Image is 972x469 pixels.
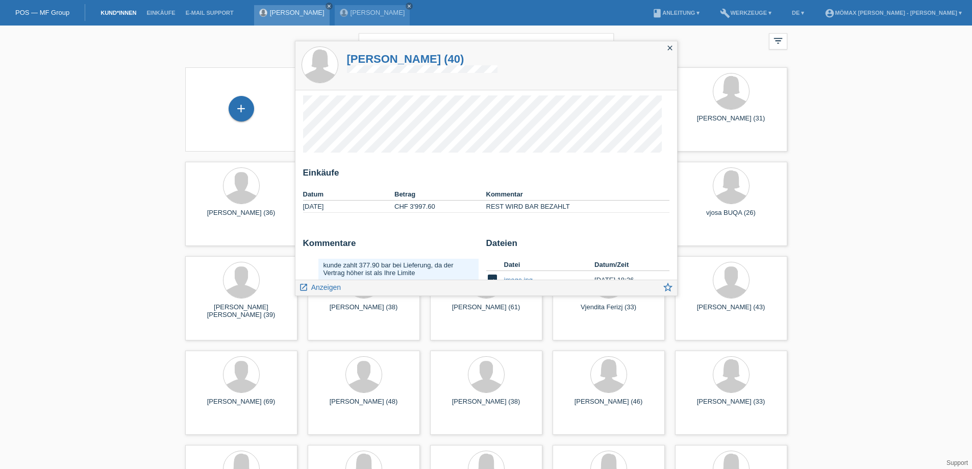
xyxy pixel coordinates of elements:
[486,273,499,285] i: image
[394,188,486,201] th: Betrag
[486,238,669,254] h2: Dateien
[181,10,239,16] a: E-Mail Support
[662,283,674,295] a: star_border
[299,283,308,292] i: launch
[504,276,533,284] a: image.jpg
[720,8,730,18] i: build
[825,8,835,18] i: account_circle
[662,282,674,293] i: star_border
[819,10,967,16] a: account_circleMömax [PERSON_NAME] - [PERSON_NAME] ▾
[193,398,289,414] div: [PERSON_NAME] (69)
[406,3,413,10] a: close
[303,168,669,183] h2: Einkäufe
[683,398,779,414] div: [PERSON_NAME] (33)
[327,4,332,9] i: close
[323,279,473,285] div: [DATE] 18:22
[683,303,779,319] div: [PERSON_NAME] (43)
[311,283,341,291] span: Anzeigen
[486,188,669,201] th: Kommentar
[270,9,325,16] a: [PERSON_NAME]
[303,238,479,254] h2: Kommentare
[193,303,289,319] div: [PERSON_NAME] [PERSON_NAME] (39)
[394,201,486,213] td: CHF 3'997.60
[15,9,69,16] a: POS — MF Group
[326,3,333,10] a: close
[946,459,968,466] a: Support
[438,398,534,414] div: [PERSON_NAME] (38)
[347,53,497,65] a: [PERSON_NAME] (40)
[715,10,777,16] a: buildWerkzeuge ▾
[303,201,395,213] td: [DATE]
[561,303,657,319] div: Vjendita Ferizj (33)
[299,280,341,293] a: launch Anzeigen
[486,201,669,213] td: REST WIRD BAR BEZAHLT
[95,10,141,16] a: Kund*innen
[504,259,595,271] th: Datei
[323,261,473,277] div: kunde zahlt 377.90 bar bei Lieferung, da der Vertrag höher ist als Ihre Limite
[561,398,657,414] div: [PERSON_NAME] (46)
[683,114,779,131] div: [PERSON_NAME] (31)
[438,303,534,319] div: [PERSON_NAME] (61)
[316,303,412,319] div: [PERSON_NAME] (38)
[193,209,289,225] div: [PERSON_NAME] (36)
[359,33,614,57] input: Suche...
[229,100,254,117] div: Kund*in hinzufügen
[316,398,412,414] div: [PERSON_NAME] (48)
[666,44,674,52] i: close
[772,35,784,46] i: filter_list
[594,259,655,271] th: Datum/Zeit
[594,271,655,289] td: [DATE] 18:26
[683,209,779,225] div: vjosa BUQA (26)
[647,10,705,16] a: bookAnleitung ▾
[303,188,395,201] th: Datum
[141,10,180,16] a: Einkäufe
[407,4,412,9] i: close
[652,8,662,18] i: book
[351,9,405,16] a: [PERSON_NAME]
[787,10,809,16] a: DE ▾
